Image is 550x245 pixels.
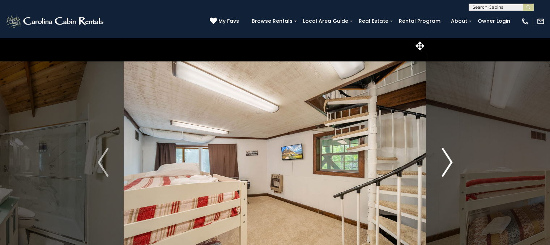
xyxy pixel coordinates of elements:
[210,17,241,25] a: My Favs
[395,16,444,27] a: Rental Program
[537,17,545,25] img: mail-regular-white.png
[355,16,392,27] a: Real Estate
[447,16,471,27] a: About
[5,14,106,29] img: White-1-2.png
[521,17,529,25] img: phone-regular-white.png
[442,148,452,177] img: arrow
[299,16,352,27] a: Local Area Guide
[248,16,296,27] a: Browse Rentals
[98,148,108,177] img: arrow
[218,17,239,25] span: My Favs
[474,16,514,27] a: Owner Login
